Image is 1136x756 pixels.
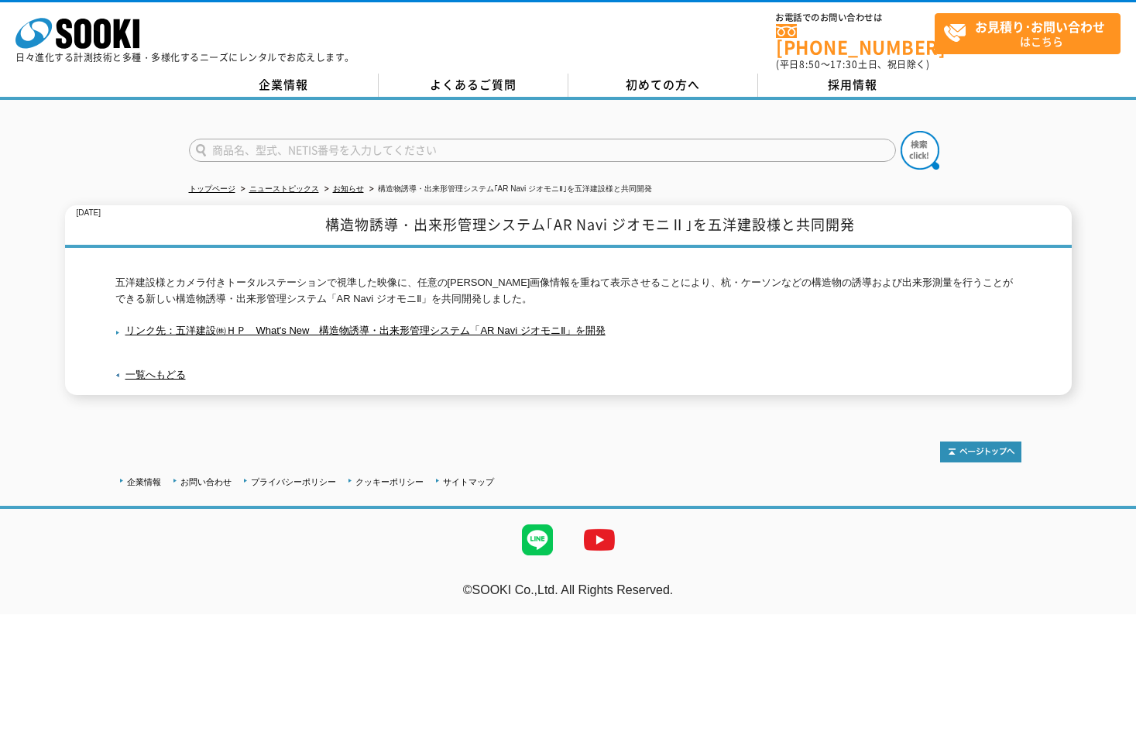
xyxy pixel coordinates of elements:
a: リンク先：五洋建設㈱ＨＰ What's New 構造物誘導・出来形管理システム「AR Navi ジオモニⅡ」を開発 [115,325,606,336]
a: プライバシーポリシー [251,477,336,486]
p: 五洋建設様とカメラ付きトータルステーションで視準した映像に、任意の[PERSON_NAME]画像情報を重ねて表示させることにより、杭・ケーソンなどの構造物の誘導および出来形測量を行うことができる... [115,275,1021,308]
a: 企業情報 [127,477,161,486]
strong: お見積り･お問い合わせ [975,17,1105,36]
p: [DATE] [77,205,101,222]
input: 商品名、型式、NETIS番号を入力してください [189,139,896,162]
a: 採用情報 [758,74,948,97]
a: [PHONE_NUMBER] [776,24,935,56]
span: はこちら [943,14,1120,53]
a: お見積り･お問い合わせはこちら [935,13,1121,54]
a: 初めての方へ [568,74,758,97]
a: お知らせ [333,184,364,193]
span: お電話でのお問い合わせは [776,13,935,22]
a: サイトマップ [443,477,494,486]
span: 17:30 [830,57,858,71]
li: 構造物誘導・出来形管理システム｢AR Navi ジオモニⅡ｣を五洋建設様と共同開発 [366,181,652,198]
a: 企業情報 [189,74,379,97]
h1: 構造物誘導・出来形管理システム｢AR Navi ジオモニⅡ｣を五洋建設様と共同開発 [65,205,1072,248]
a: テストMail [1076,599,1136,612]
span: (平日 ～ 土日、祝日除く) [776,57,929,71]
span: 初めての方へ [626,76,700,93]
a: ニューストピックス [249,184,319,193]
a: クッキーポリシー [355,477,424,486]
img: LINE [506,509,568,571]
a: 一覧へもどる [125,369,186,380]
img: トップページへ [940,442,1021,462]
a: よくあるご質問 [379,74,568,97]
a: お問い合わせ [180,477,232,486]
img: btn_search.png [901,131,939,170]
a: トップページ [189,184,235,193]
p: 日々進化する計測技術と多種・多様化するニーズにレンタルでお応えします。 [15,53,355,62]
span: 8:50 [799,57,821,71]
img: YouTube [568,509,630,571]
